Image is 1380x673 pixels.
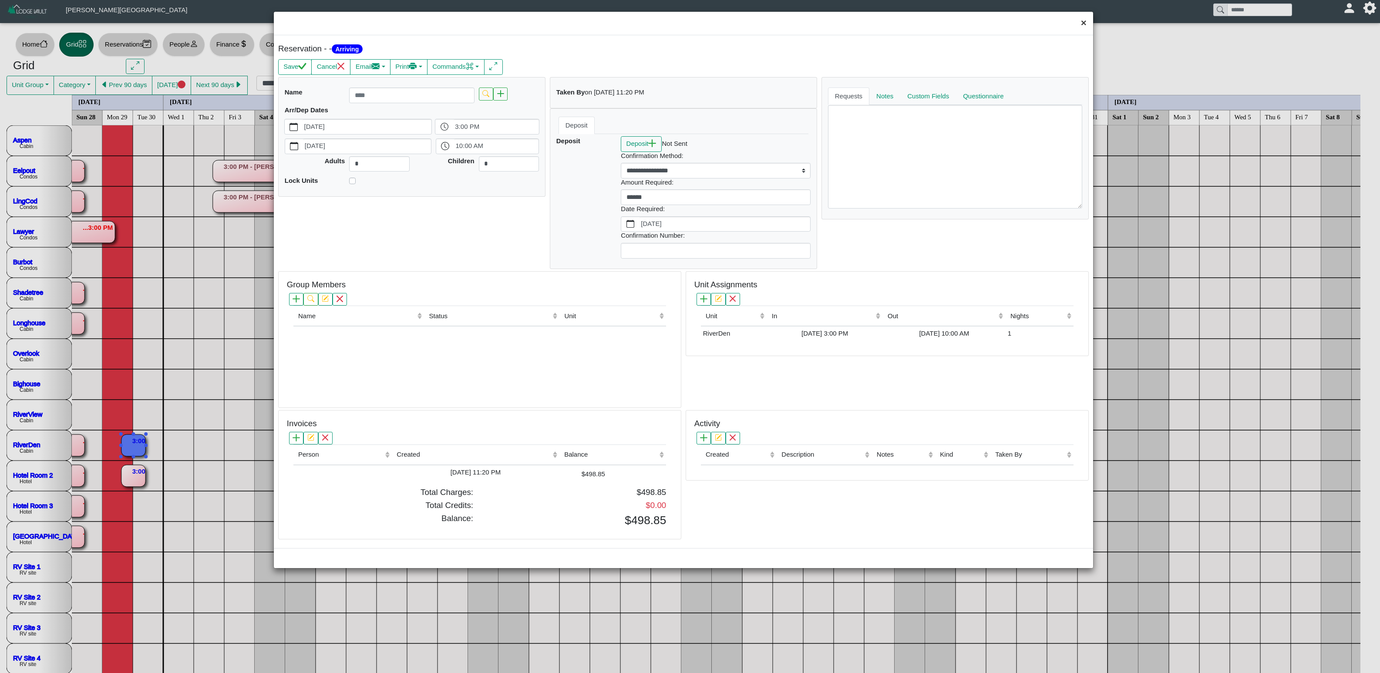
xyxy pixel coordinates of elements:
svg: printer fill [409,62,417,71]
button: clock [435,119,453,134]
svg: search [307,295,314,302]
button: clock [436,139,454,154]
button: calendar [285,119,303,134]
button: pencil square [303,432,318,444]
b: Name [285,88,303,96]
div: Created [706,450,767,460]
div: Nights [1010,311,1064,321]
b: Lock Units [285,177,318,184]
svg: pencil square [322,295,329,302]
div: Created [397,450,550,460]
svg: calendar [626,220,635,228]
svg: x [729,295,736,302]
button: x [333,293,347,306]
div: Description [781,450,862,460]
svg: plus [648,139,656,148]
button: Printprinter fill [390,59,427,75]
label: [DATE] [303,139,431,154]
div: Name [298,311,415,321]
svg: envelope fill [372,62,380,71]
button: Close [1074,12,1093,35]
div: Out [888,311,996,321]
td: 1 [1006,326,1074,341]
button: x [726,293,740,306]
a: Notes [869,87,900,105]
div: Status [429,311,550,321]
button: Commandscommand [427,59,485,75]
h5: Total Credits: [293,501,473,511]
h5: $0.00 [486,501,666,511]
button: plus [697,432,711,444]
h5: Total Charges: [293,488,473,498]
a: Deposit [559,117,595,134]
i: on [DATE] 11:20 PM [585,88,644,96]
svg: calendar [290,142,298,150]
svg: x [337,62,345,71]
div: [DATE] 3:00 PM [769,329,881,339]
button: search [479,87,493,100]
svg: x [336,295,343,302]
h5: Activity [694,419,720,429]
svg: arrows angle expand [489,62,498,71]
button: x [726,432,740,444]
div: Unit [706,311,758,321]
button: plus [289,432,303,444]
b: Arr/Dep Dates [285,106,328,114]
button: Cancelx [311,59,350,75]
div: Balance [564,450,657,460]
button: x [318,432,333,444]
div: Kind [940,450,981,460]
a: Requests [828,87,869,105]
svg: plus [700,295,707,302]
svg: pencil square [307,434,314,441]
div: $498.85 [562,468,605,479]
button: pencil square [711,432,725,444]
b: Adults [325,157,345,165]
h6: Date Required: [621,205,811,213]
svg: plus [700,434,707,441]
h6: Confirmation Method: [621,152,811,160]
svg: clock [441,123,449,131]
div: [DATE] 11:20 PM [394,468,557,478]
svg: calendar [289,123,298,131]
div: Notes [877,450,926,460]
a: Questionnaire [956,87,1010,105]
b: Deposit [556,137,580,145]
b: Taken By [556,88,585,96]
h5: $498.85 [486,488,666,498]
button: arrows angle expand [484,59,503,75]
svg: x [322,434,329,441]
svg: command [466,62,474,71]
label: [DATE] [640,217,811,232]
label: 10:00 AM [454,139,539,154]
h5: Group Members [287,280,346,290]
svg: pencil square [715,295,722,302]
label: 3:00 PM [454,119,539,134]
div: Unit [564,311,657,321]
h5: Invoices [287,419,317,429]
b: Children [448,157,475,165]
h3: $498.85 [486,514,666,528]
button: calendar [621,217,639,232]
a: Custom Fields [900,87,956,105]
h6: Confirmation Number: [621,232,811,239]
i: Not Sent [662,140,687,147]
td: RiverDen [701,326,767,341]
h5: Reservation - - [278,44,681,54]
label: [DATE] [303,119,431,134]
button: calendar [285,139,303,154]
h6: Amount Required: [621,178,811,186]
div: Taken By [995,450,1064,460]
button: search [303,293,318,306]
svg: plus [293,434,300,441]
button: pencil square [711,293,725,306]
h5: Balance: [293,514,473,524]
svg: x [729,434,736,441]
svg: check [298,62,306,71]
svg: pencil square [715,434,722,441]
svg: clock [441,142,449,150]
button: plus [289,293,303,306]
button: plus [493,87,508,100]
div: [DATE] 10:00 AM [885,329,1003,339]
button: pencil square [318,293,333,306]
